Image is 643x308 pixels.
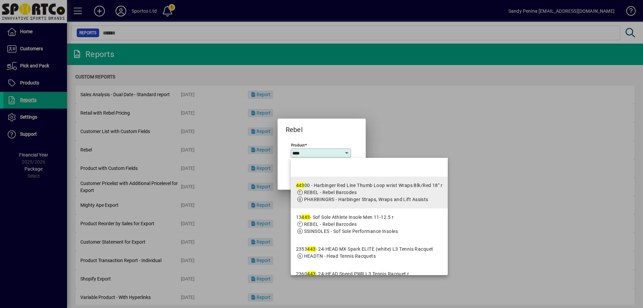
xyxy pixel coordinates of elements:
[296,270,409,278] div: 2360 - 24-HEAD Speed PWR L3 Tennis Racquet r
[304,190,357,195] span: REBEL - Rebel Barcodes
[296,214,398,221] div: 13 - Sof Sole Athlete Insole Men 11-12.5 r
[291,142,305,147] mat-label: Product
[296,246,433,253] div: 2353 - 24-HEAD MX Spark ELITE (white) L3 Tennis Racquet
[278,119,311,135] h2: Rebel
[307,246,315,252] em: 443
[304,222,357,227] span: REBEL - Rebel Barcodes
[291,208,448,240] mat-option: 13443 - Sof Sole Athlete Insole Men 11-12.5 r
[307,271,315,276] em: 443
[296,182,443,189] div: 00 - Harbinger Red Line Thumb Loop wrist Wraps Blk/Red 18" r
[291,177,448,208] mat-option: 44300 - Harbinger Red Line Thumb Loop wrist Wraps Blk/Red 18" r
[291,265,448,297] mat-option: 2360443 - 24-HEAD Speed PWR L3 Tennis Racquet r
[291,240,448,265] mat-option: 2353443 - 24-HEAD MX Spark ELITE (white) L3 Tennis Racquet
[301,214,310,220] em: 443
[296,183,304,188] em: 443
[304,253,376,259] span: HEADTN - Head Tennis Racquets
[304,197,428,202] span: PHARBINGRS - Harbinger Straps, Wraps and Lift Assists
[304,229,398,234] span: SSINSOLES - Sof Sole Performance Insoles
